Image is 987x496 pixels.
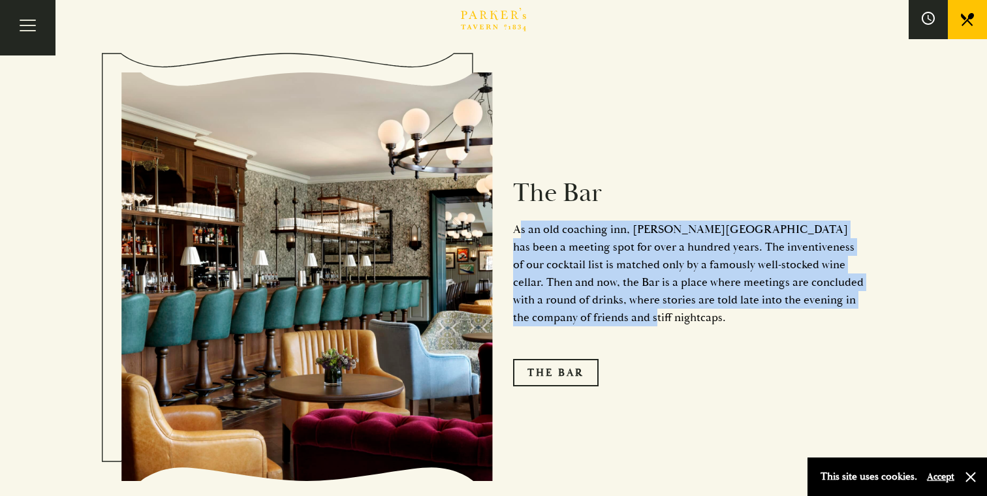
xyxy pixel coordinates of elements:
p: This site uses cookies. [821,467,917,486]
button: Accept [927,471,954,483]
h2: The Bar [513,178,866,209]
button: Close and accept [964,471,977,484]
p: As an old coaching inn, [PERSON_NAME][GEOGRAPHIC_DATA] has been a meeting spot for over a hundred... [513,221,866,326]
a: The Bar [513,359,599,386]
